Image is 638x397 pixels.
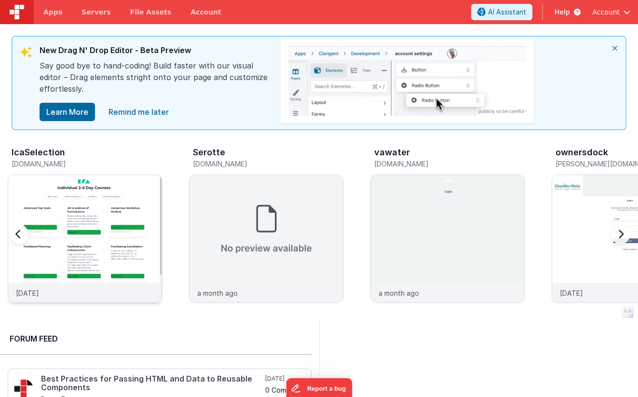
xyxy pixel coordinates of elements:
button: AI Assistant [471,4,532,20]
h3: Serotte [193,148,225,157]
span: Apps [43,7,62,17]
div: Say good bye to hand-coding! Build faster with our visual editor – Drag elements stright onto you... [40,60,271,102]
h3: IcaSelection [12,148,65,157]
h4: Best Practices for Passing HTML and Data to Reusable Components [41,375,263,392]
p: a month ago [379,288,419,298]
h2: Forum Feed [10,333,302,344]
span: Account [592,7,620,17]
button: Learn More [40,103,95,121]
span: File Assets [130,7,172,17]
h3: vawater [374,148,410,157]
h5: [DATE] [265,375,305,383]
span: Help [555,7,570,17]
h5: 0 Comments [265,386,305,394]
h5: [DOMAIN_NAME] [374,160,525,167]
h5: [DOMAIN_NAME] [193,160,343,167]
i: close [604,37,625,60]
div: New Drag N' Drop Editor - Beta Preview [40,44,271,60]
p: [DATE] [560,288,583,298]
h3: ownersdock [556,148,608,157]
span: AI Assistant [488,7,526,17]
button: Account [592,7,630,17]
p: a month ago [197,288,238,298]
span: Servers [81,7,110,17]
a: close [103,102,175,122]
h5: [DOMAIN_NAME] [12,160,162,167]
